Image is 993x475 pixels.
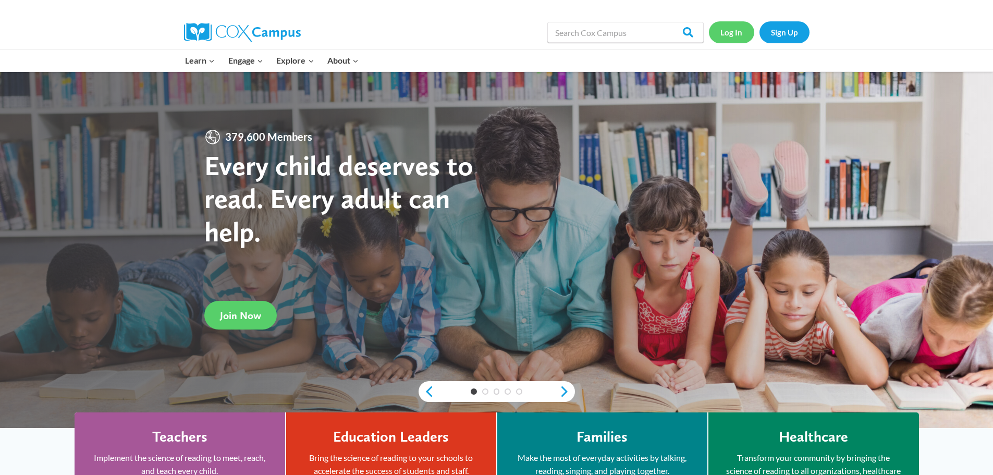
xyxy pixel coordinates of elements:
div: content slider buttons [419,381,575,402]
button: Child menu of Explore [270,50,321,71]
a: 4 [505,388,511,395]
h4: Healthcare [779,428,848,446]
a: 3 [494,388,500,395]
img: Cox Campus [184,23,301,42]
button: Child menu of About [321,50,365,71]
a: 1 [471,388,477,395]
input: Search Cox Campus [547,22,704,43]
h4: Education Leaders [333,428,449,446]
a: Join Now [204,301,277,330]
button: Child menu of Learn [179,50,222,71]
strong: Every child deserves to read. Every adult can help. [204,149,473,248]
nav: Primary Navigation [179,50,365,71]
h4: Teachers [152,428,207,446]
a: 5 [516,388,522,395]
a: Log In [709,21,754,43]
a: 2 [482,388,488,395]
span: 379,600 Members [221,129,316,145]
a: previous [419,385,434,398]
button: Child menu of Engage [222,50,270,71]
a: Sign Up [759,21,810,43]
nav: Secondary Navigation [709,21,810,43]
h4: Families [577,428,628,446]
a: next [559,385,575,398]
span: Join Now [220,309,261,322]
